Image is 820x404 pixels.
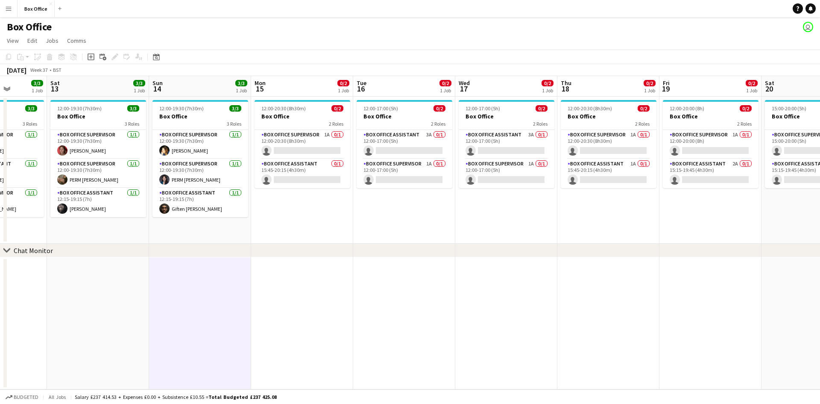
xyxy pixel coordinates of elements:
[42,35,62,46] a: Jobs
[14,394,38,400] span: Budgeted
[47,394,67,400] span: All jobs
[28,67,50,73] span: Week 37
[3,35,22,46] a: View
[46,37,59,44] span: Jobs
[803,22,813,32] app-user-avatar: Millie Haldane
[64,35,90,46] a: Comms
[27,37,37,44] span: Edit
[18,0,55,17] button: Box Office
[208,394,277,400] span: Total Budgeted £237 425.08
[4,392,40,402] button: Budgeted
[7,21,52,33] h1: Box Office
[7,37,19,44] span: View
[75,394,277,400] div: Salary £237 414.53 + Expenses £0.00 + Subsistence £10.55 =
[67,37,86,44] span: Comms
[53,67,61,73] div: BST
[24,35,41,46] a: Edit
[14,246,53,255] div: Chat Monitor
[7,66,26,74] div: [DATE]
